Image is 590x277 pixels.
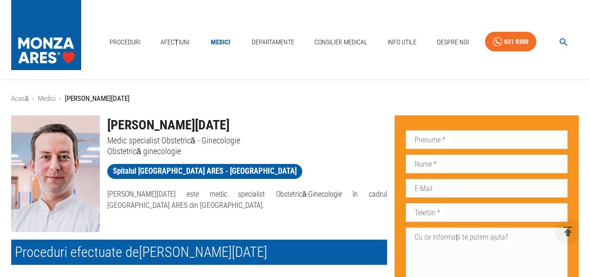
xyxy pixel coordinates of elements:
a: Departamente [248,33,298,52]
a: Consilier Medical [311,33,371,52]
a: Medici [38,94,56,103]
a: Afecțiuni [157,33,193,52]
p: Obstetrică ginecologie [107,146,388,156]
a: Proceduri [106,33,144,52]
p: [PERSON_NAME][DATE] [65,93,130,104]
a: Spitalul [GEOGRAPHIC_DATA] ARES - [GEOGRAPHIC_DATA] [107,164,302,179]
p: [PERSON_NAME][DATE] este medic specialist Obstetrică-Ginecologie în cadrul [GEOGRAPHIC_DATA] ARES... [107,189,388,211]
img: Dr. Radu Ignat [11,115,100,232]
p: Medic specialist Obstetrică - Ginecologie [107,135,388,146]
a: Medici [206,33,236,52]
li: › [59,93,61,104]
h2: Proceduri efectuate de [PERSON_NAME][DATE] [11,240,387,265]
a: Acasă [11,94,28,103]
nav: breadcrumb [11,93,579,104]
a: 031 9300 [485,32,536,52]
span: Spitalul [GEOGRAPHIC_DATA] ARES - [GEOGRAPHIC_DATA] [107,165,302,177]
a: Info Utile [384,33,420,52]
li: › [32,93,34,104]
h1: [PERSON_NAME][DATE] [107,115,388,135]
div: 031 9300 [504,36,528,48]
button: delete [555,219,581,244]
a: Despre Noi [433,33,472,52]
